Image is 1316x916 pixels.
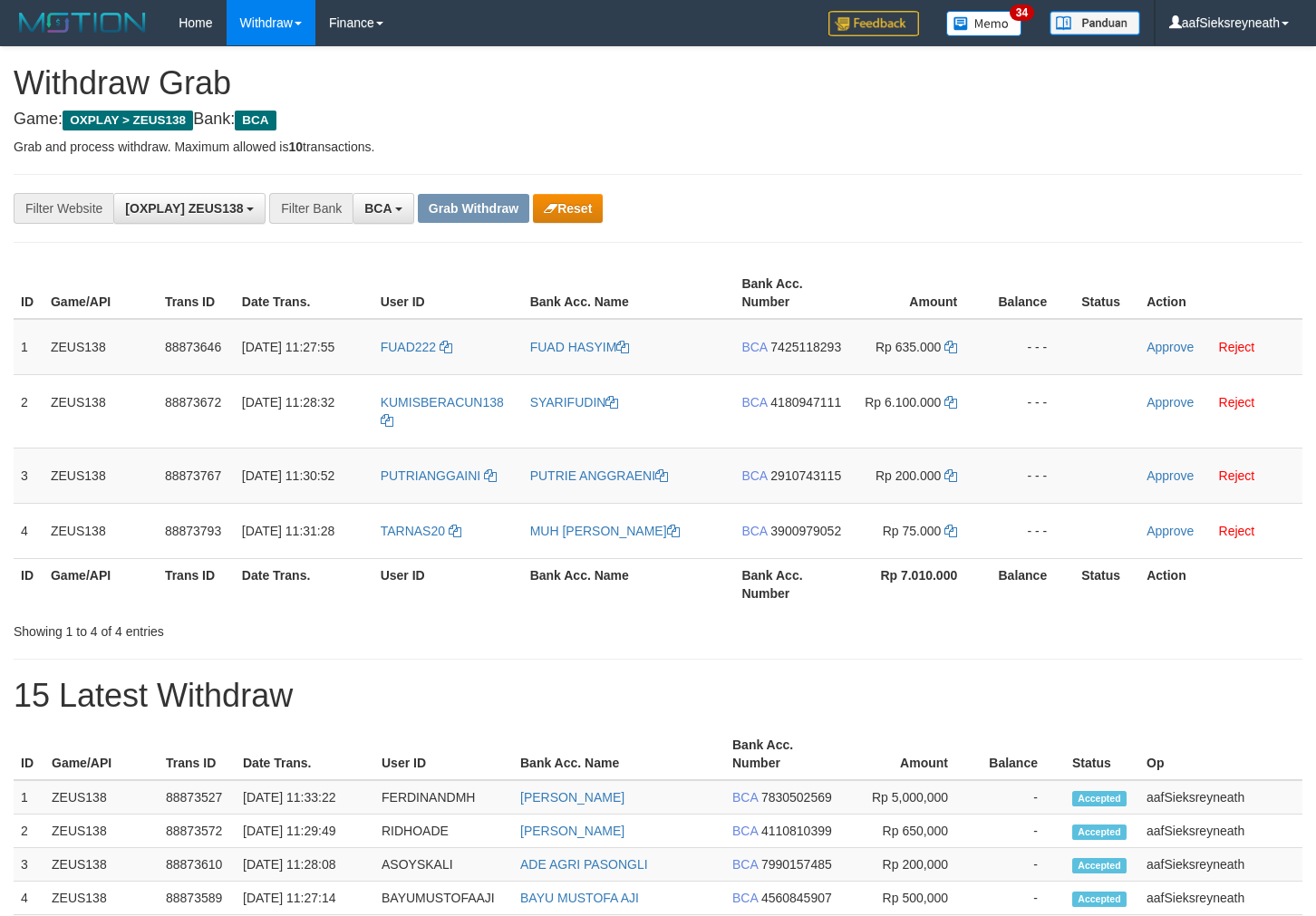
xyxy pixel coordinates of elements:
[734,267,848,319] th: Bank Acc. Number
[14,374,44,448] td: 2
[1072,892,1127,907] span: Accepted
[741,340,767,354] span: BCA
[1219,524,1255,538] a: Reject
[374,848,513,882] td: ASOYSKALI
[381,468,480,483] span: PUTRIANGGAINI
[530,340,630,354] a: FUAD HASYIM
[734,558,848,610] th: Bank Acc. Number
[732,891,758,905] span: BCA
[1147,468,1194,483] a: Approve
[1219,340,1255,354] a: Reject
[242,395,334,410] span: [DATE] 11:28:32
[984,503,1074,558] td: - - -
[44,503,158,558] td: ZEUS138
[530,395,619,410] a: SYARIFUDIN
[44,882,159,915] td: ZEUS138
[984,267,1074,319] th: Balance
[14,193,113,224] div: Filter Website
[984,374,1074,448] td: - - -
[44,319,158,375] td: ZEUS138
[63,111,193,130] span: OXPLAY > ZEUS138
[1010,5,1034,21] span: 34
[1139,267,1302,319] th: Action
[235,267,373,319] th: Date Trans.
[523,558,735,610] th: Bank Acc. Name
[236,780,374,815] td: [DATE] 11:33:22
[14,558,44,610] th: ID
[725,728,839,780] th: Bank Acc. Number
[944,340,957,354] a: Copy 635000 to clipboard
[14,267,44,319] th: ID
[14,448,44,503] td: 3
[14,780,44,815] td: 1
[770,524,841,538] span: Copy 3900979052 to clipboard
[944,395,957,410] a: Copy 6100000 to clipboard
[165,395,221,410] span: 88873672
[159,882,236,915] td: 88873589
[732,857,758,872] span: BCA
[242,340,334,354] span: [DATE] 11:27:55
[848,267,984,319] th: Amount
[839,728,975,780] th: Amount
[381,524,461,538] a: TARNAS20
[876,468,941,483] span: Rp 200.000
[373,558,523,610] th: User ID
[44,267,158,319] th: Game/API
[1139,558,1302,610] th: Action
[374,815,513,848] td: RIDHOADE
[533,194,603,223] button: Reset
[1050,11,1140,35] img: panduan.png
[741,468,767,483] span: BCA
[1139,882,1302,915] td: aafSieksreyneath
[770,395,841,410] span: Copy 4180947111 to clipboard
[1147,524,1194,538] a: Approve
[770,468,841,483] span: Copy 2910743115 to clipboard
[761,891,832,905] span: Copy 4560845907 to clipboard
[944,524,957,538] a: Copy 75000 to clipboard
[732,824,758,838] span: BCA
[741,395,767,410] span: BCA
[1139,815,1302,848] td: aafSieksreyneath
[761,824,832,838] span: Copy 4110810399 to clipboard
[159,815,236,848] td: 88873572
[418,194,529,223] button: Grab Withdraw
[839,848,975,882] td: Rp 200,000
[883,524,942,538] span: Rp 75.000
[235,111,276,130] span: BCA
[374,728,513,780] th: User ID
[14,678,1302,714] h1: 15 Latest Withdraw
[1065,728,1139,780] th: Status
[44,558,158,610] th: Game/API
[44,374,158,448] td: ZEUS138
[14,138,1302,156] p: Grab and process withdraw. Maximum allowed is transactions.
[984,448,1074,503] td: - - -
[159,848,236,882] td: 88873610
[44,815,159,848] td: ZEUS138
[381,395,504,410] span: KUMISBERACUN138
[944,468,957,483] a: Copy 200000 to clipboard
[865,395,941,410] span: Rp 6.100.000
[14,319,44,375] td: 1
[158,558,235,610] th: Trans ID
[975,848,1065,882] td: -
[14,9,151,36] img: MOTION_logo.png
[520,891,639,905] a: BAYU MUSTOFA AJI
[242,468,334,483] span: [DATE] 11:30:52
[975,780,1065,815] td: -
[235,558,373,610] th: Date Trans.
[1147,395,1194,410] a: Approve
[14,848,44,882] td: 3
[165,340,221,354] span: 88873646
[848,558,984,610] th: Rp 7.010.000
[165,524,221,538] span: 88873793
[1139,780,1302,815] td: aafSieksreyneath
[975,728,1065,780] th: Balance
[14,728,44,780] th: ID
[14,815,44,848] td: 2
[14,111,1302,129] h4: Game: Bank:
[159,728,236,780] th: Trans ID
[373,267,523,319] th: User ID
[839,780,975,815] td: Rp 5,000,000
[741,524,767,538] span: BCA
[1072,824,1127,840] span: Accepted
